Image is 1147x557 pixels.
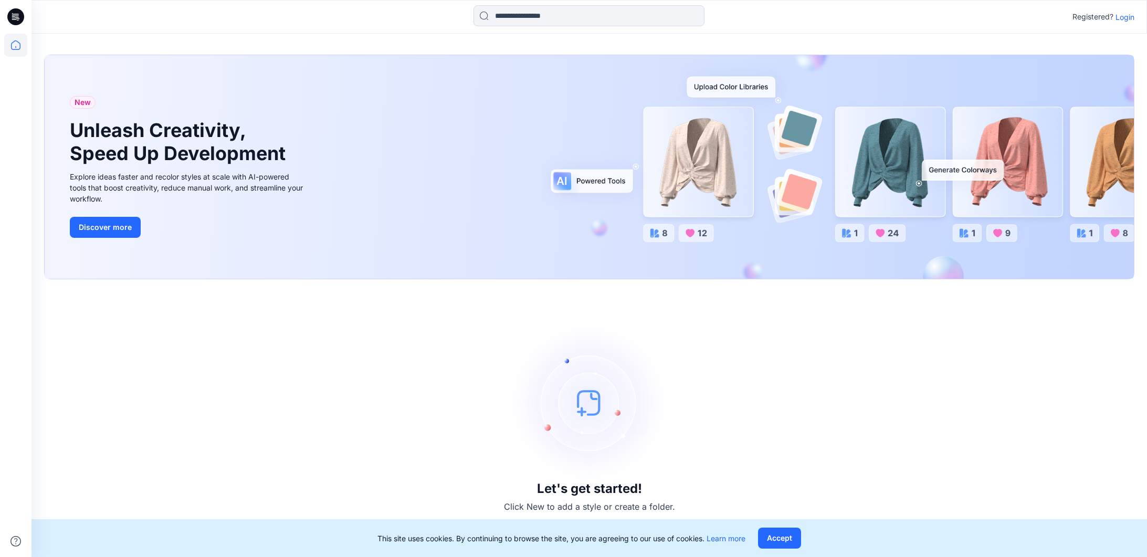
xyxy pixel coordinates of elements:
div: Explore ideas faster and recolor styles at scale with AI-powered tools that boost creativity, red... [70,171,306,204]
a: Discover more [70,217,306,238]
a: Learn more [707,534,745,543]
p: Registered? [1072,10,1113,23]
p: Click New to add a style or create a folder. [504,500,675,513]
img: empty-state-image.svg [511,324,668,481]
button: Accept [758,528,801,549]
h3: Let's get started! [537,481,642,496]
button: Discover more [70,217,141,238]
span: New [75,96,91,109]
p: Login [1116,12,1134,23]
h1: Unleash Creativity, Speed Up Development [70,119,290,164]
p: This site uses cookies. By continuing to browse the site, you are agreeing to our use of cookies. [377,533,745,544]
